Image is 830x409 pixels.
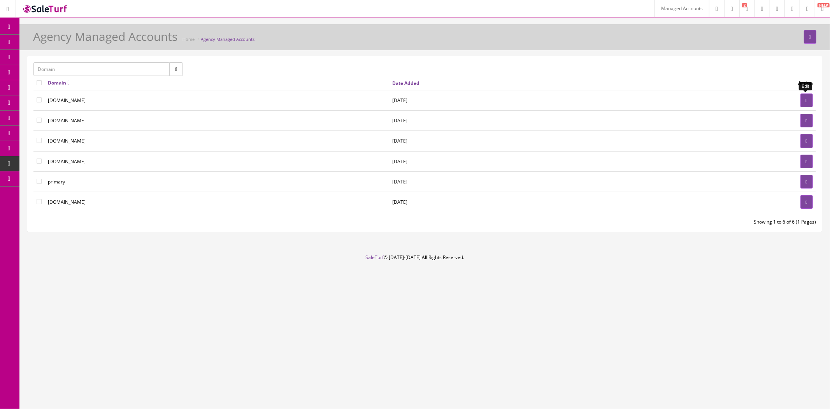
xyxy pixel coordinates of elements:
div: Showing 1 to 6 of 6 (1 Pages) [425,219,822,226]
td: [DOMAIN_NAME] [45,192,389,212]
td: [DOMAIN_NAME] [45,131,389,151]
span: 2 [742,3,747,7]
td: [DATE] [389,131,651,151]
td: [DATE] [389,151,651,171]
td: Action [651,76,816,90]
a: Agency Managed Accounts [201,36,254,42]
a: Domain [48,79,70,86]
td: [DOMAIN_NAME] [45,90,389,111]
td: [DATE] [389,192,651,212]
td: [DATE] [389,171,651,192]
td: [DATE] [389,90,651,111]
td: [DOMAIN_NAME] [45,151,389,171]
div: Edit [799,82,812,90]
td: [DOMAIN_NAME] [45,111,389,131]
td: primary [45,171,389,192]
h1: Agency Managed Accounts [33,30,177,43]
a: SaleTurf [366,254,384,261]
a: Home [182,36,195,42]
img: SaleTurf [22,4,68,14]
a: Date Added [392,80,419,86]
input: Domain [33,62,170,76]
span: HELP [818,3,830,7]
td: [DATE] [389,111,651,131]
